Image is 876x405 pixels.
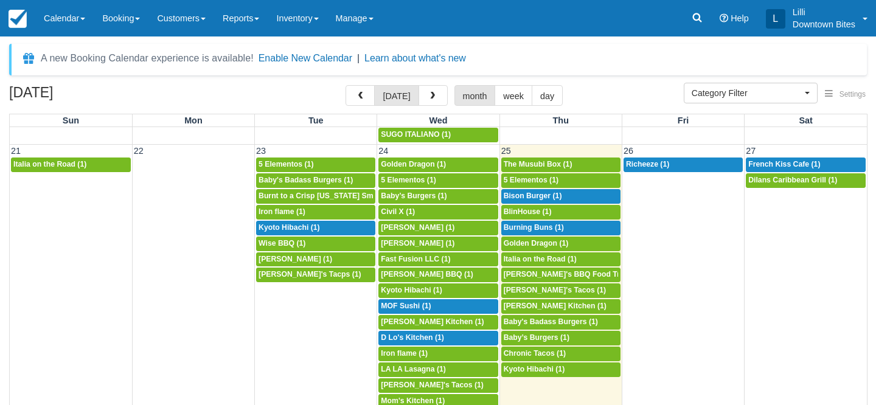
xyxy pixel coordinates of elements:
[259,239,305,247] span: Wise BBQ (1)
[839,90,866,99] span: Settings
[378,362,498,377] a: LA LA Lasagna (1)
[501,315,620,330] a: Baby's Badass Burgers (1)
[501,221,620,235] a: Burning Buns (1)
[378,252,498,267] a: Fast Fusion LLC (1)
[11,157,131,172] a: Italia on the Road (1)
[133,146,145,156] span: 22
[501,299,620,314] a: [PERSON_NAME] Kitchen (1)
[501,347,620,361] a: Chronic Tacos (1)
[381,130,451,139] span: SUGO ITALIANO (1)
[378,315,498,330] a: [PERSON_NAME] Kitchen (1)
[731,13,749,23] span: Help
[501,173,620,188] a: 5 Elementos (1)
[378,157,498,172] a: Golden Dragon (1)
[504,317,598,326] span: Baby's Badass Burgers (1)
[748,176,837,184] span: Dilans Caribbean Grill (1)
[381,396,445,405] span: Mom's Kitchen (1)
[501,237,620,251] a: Golden Dragon (1)
[684,83,818,103] button: Category Filter
[364,53,466,63] a: Learn about what's new
[553,116,569,125] span: Thu
[504,223,564,232] span: Burning Buns (1)
[381,207,415,216] span: Civil X (1)
[766,9,785,29] div: L
[532,85,563,106] button: day
[504,302,607,310] span: [PERSON_NAME] Kitchen (1)
[504,207,552,216] span: BlinHouse (1)
[259,223,320,232] span: Kyoto Hibachi (1)
[381,302,431,310] span: MOF Sushi (1)
[381,317,484,326] span: [PERSON_NAME] Kitchen (1)
[256,268,375,282] a: [PERSON_NAME]'s Tacps (1)
[500,146,512,156] span: 25
[504,160,572,168] span: The Musubi Box (1)
[381,381,484,389] span: [PERSON_NAME]'s Tacos (1)
[256,189,375,204] a: Burnt to a Crisp [US_STATE] Smoekhouse (1)
[378,128,498,142] a: SUGO ITALIANO (1)
[308,116,324,125] span: Tue
[378,331,498,345] a: D Lo's Kitchen (1)
[381,223,454,232] span: [PERSON_NAME] (1)
[501,268,620,282] a: [PERSON_NAME]'s BBQ Food Truck (1)
[381,160,446,168] span: Golden Dragon (1)
[501,157,620,172] a: The Musubi Box (1)
[184,116,203,125] span: Mon
[381,365,446,373] span: LA LA Lasagna (1)
[454,85,496,106] button: month
[501,252,620,267] a: Italia on the Road (1)
[63,116,79,125] span: Sun
[504,333,569,342] span: Baby’s Burgers (1)
[626,160,669,168] span: Richeeze (1)
[504,192,562,200] span: Bison Burger (1)
[504,255,577,263] span: Italia on the Road (1)
[259,52,352,64] button: Enable New Calendar
[378,378,498,393] a: [PERSON_NAME]'s Tacos (1)
[624,157,743,172] a: Richeeze (1)
[378,189,498,204] a: Baby’s Burgers (1)
[501,283,620,298] a: [PERSON_NAME]'s Tacos (1)
[429,116,447,125] span: Wed
[9,85,163,108] h2: [DATE]
[746,173,866,188] a: Dilans Caribbean Grill (1)
[259,160,313,168] span: 5 Elementos (1)
[501,362,620,377] a: Kyoto Hibachi (1)
[793,18,855,30] p: Downtown Bites
[357,53,360,63] span: |
[378,268,498,282] a: [PERSON_NAME] BBQ (1)
[378,237,498,251] a: [PERSON_NAME] (1)
[746,157,866,172] a: French Kiss Cafe (1)
[678,116,689,125] span: Fri
[378,347,498,361] a: Iron flame (1)
[256,205,375,220] a: Iron flame (1)
[256,221,375,235] a: Kyoto Hibachi (1)
[692,87,802,99] span: Category Filter
[504,365,565,373] span: Kyoto Hibachi (1)
[255,146,267,156] span: 23
[381,176,436,184] span: 5 Elementos (1)
[504,286,607,294] span: [PERSON_NAME]'s Tacos (1)
[256,173,375,188] a: Baby's Badass Burgers (1)
[259,192,419,200] span: Burnt to a Crisp [US_STATE] Smoekhouse (1)
[381,333,444,342] span: D Lo's Kitchen (1)
[622,146,634,156] span: 26
[793,6,855,18] p: Lilli
[374,85,419,106] button: [DATE]
[256,157,375,172] a: 5 Elementos (1)
[9,10,27,28] img: checkfront-main-nav-mini-logo.png
[259,255,332,263] span: [PERSON_NAME] (1)
[259,176,353,184] span: Baby's Badass Burgers (1)
[495,85,532,106] button: week
[378,299,498,314] a: MOF Sushi (1)
[748,160,820,168] span: French Kiss Cafe (1)
[381,270,473,279] span: [PERSON_NAME] BBQ (1)
[720,14,728,22] i: Help
[504,349,566,358] span: Chronic Tacos (1)
[381,192,447,200] span: Baby’s Burgers (1)
[256,237,375,251] a: Wise BBQ (1)
[381,239,454,247] span: [PERSON_NAME] (1)
[377,146,389,156] span: 24
[378,205,498,220] a: Civil X (1)
[504,270,644,279] span: [PERSON_NAME]'s BBQ Food Truck (1)
[501,331,620,345] a: Baby’s Burgers (1)
[13,160,86,168] span: Italia on the Road (1)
